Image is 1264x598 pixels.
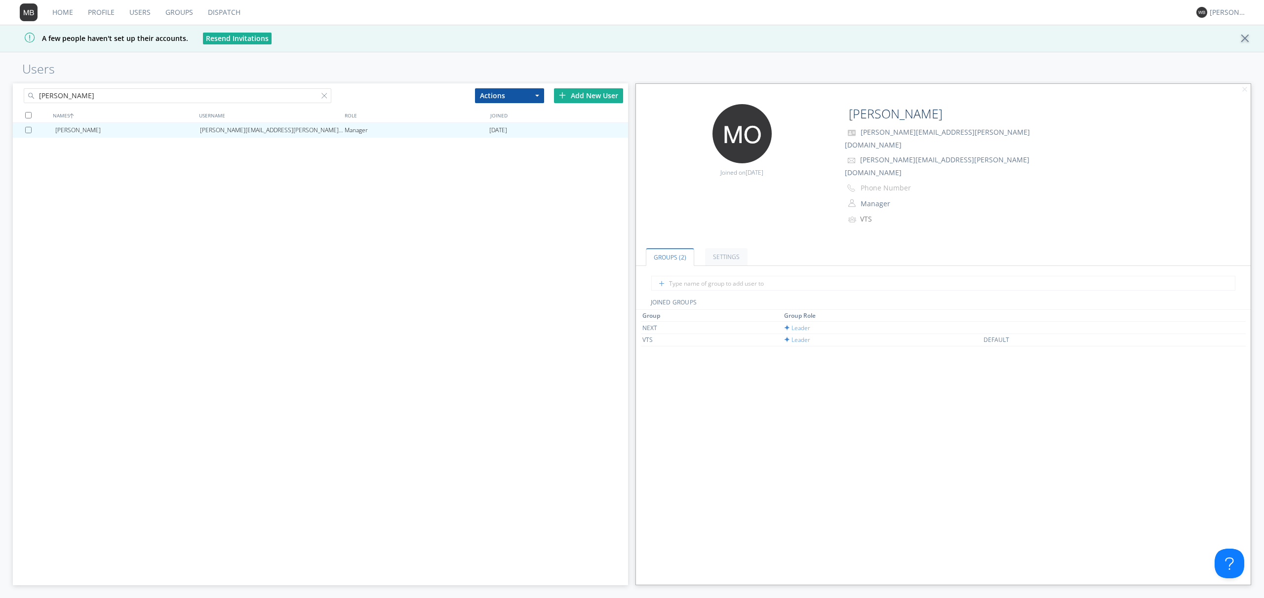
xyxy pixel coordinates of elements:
span: [DATE] [489,123,507,138]
img: plus.svg [559,92,566,99]
div: [PERSON_NAME][EMAIL_ADDRESS][PERSON_NAME][DOMAIN_NAME] [200,123,345,138]
img: phone-outline.svg [847,184,855,192]
div: VTS [860,214,943,224]
div: NEXT [642,324,716,332]
th: Toggle SortBy [783,310,982,322]
div: Add New User [554,88,623,103]
div: JOINED [488,108,633,122]
div: JOINED GROUPS [636,298,1251,310]
th: Toggle SortBy [982,310,1178,322]
img: 373638.png [1196,7,1207,18]
a: Settings [705,248,748,265]
input: Type name of group to add user to [651,276,1236,291]
iframe: Toggle Customer Support [1215,549,1244,578]
span: Leader [784,336,810,344]
img: icon-alert-users-thin-outline.svg [848,213,858,226]
button: Actions [475,88,544,103]
div: ROLE [342,108,488,122]
a: [PERSON_NAME][PERSON_NAME][EMAIL_ADDRESS][PERSON_NAME][DOMAIN_NAME]Manager[DATE] [13,123,628,138]
button: Manager [857,197,956,211]
span: [PERSON_NAME][EMAIL_ADDRESS][PERSON_NAME][DOMAIN_NAME] [845,127,1030,149]
span: [DATE] [746,168,763,177]
button: Resend Invitations [203,33,272,44]
img: 373638.png [712,104,772,163]
span: A few people haven't set up their accounts. [7,34,188,43]
input: Name [845,104,1004,124]
span: Leader [784,324,810,332]
a: Groups (2) [646,248,694,266]
span: Joined on [720,168,763,177]
div: VTS [642,336,716,344]
div: Manager [345,123,489,138]
div: [PERSON_NAME] [55,123,200,138]
th: Toggle SortBy [641,310,783,322]
span: [PERSON_NAME][EMAIL_ADDRESS][PERSON_NAME][DOMAIN_NAME] [845,155,1029,177]
img: person-outline.svg [848,199,856,207]
img: 373638.png [20,3,38,21]
div: NAMES [50,108,196,122]
input: Search users [24,88,331,103]
div: [PERSON_NAME] [1210,7,1247,17]
img: cancel.svg [1241,86,1248,93]
div: USERNAME [197,108,342,122]
div: DEFAULT [984,336,1058,344]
